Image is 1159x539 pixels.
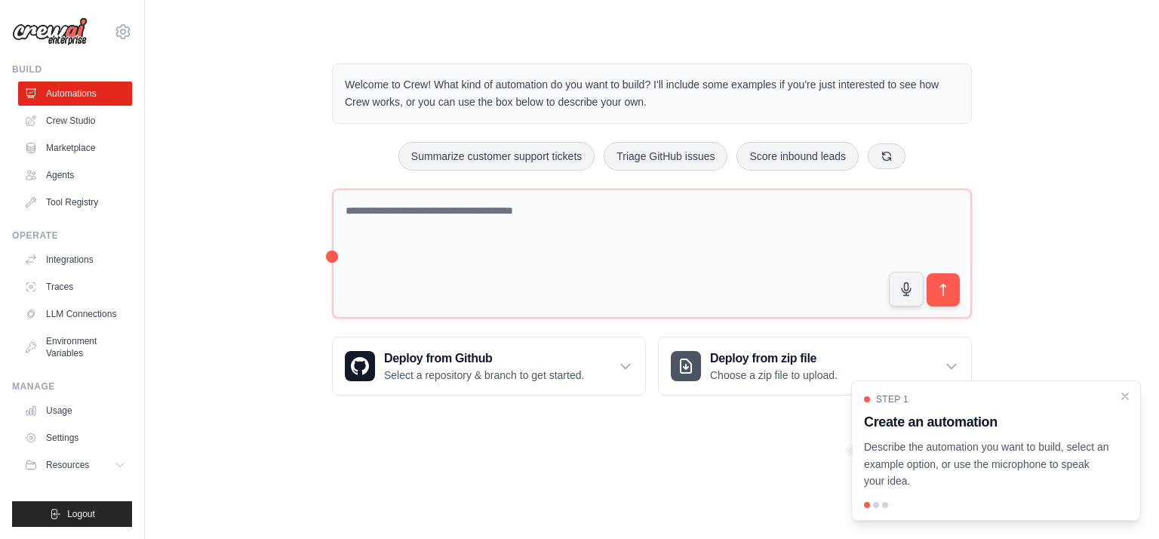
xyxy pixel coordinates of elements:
h3: Deploy from zip file [710,350,838,368]
h3: Create an automation [864,411,1110,433]
a: Environment Variables [18,329,132,365]
a: Settings [18,426,132,450]
a: Automations [18,82,132,106]
a: Usage [18,399,132,423]
button: Summarize customer support tickets [398,142,595,171]
button: Score inbound leads [736,142,859,171]
button: Close walkthrough [1119,390,1131,402]
div: Operate [12,229,132,242]
a: Marketplace [18,136,132,160]
div: Build [12,63,132,75]
h3: Deploy from Github [384,350,584,368]
button: Triage GitHub issues [604,142,727,171]
a: Integrations [18,248,132,272]
span: Step 1 [876,393,908,405]
p: Welcome to Crew! What kind of automation do you want to build? I'll include some examples if you'... [345,76,959,111]
div: Manage [12,380,132,393]
img: Logo [12,17,88,46]
span: Logout [67,508,95,520]
p: Select a repository & branch to get started. [384,368,584,383]
a: LLM Connections [18,302,132,326]
a: Tool Registry [18,190,132,214]
span: Resources [46,459,89,471]
p: Choose a zip file to upload. [710,368,838,383]
a: Agents [18,163,132,187]
p: Describe the automation you want to build, select an example option, or use the microphone to spe... [864,439,1110,490]
button: Logout [12,501,132,527]
button: Resources [18,453,132,477]
a: Traces [18,275,132,299]
a: Crew Studio [18,109,132,133]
